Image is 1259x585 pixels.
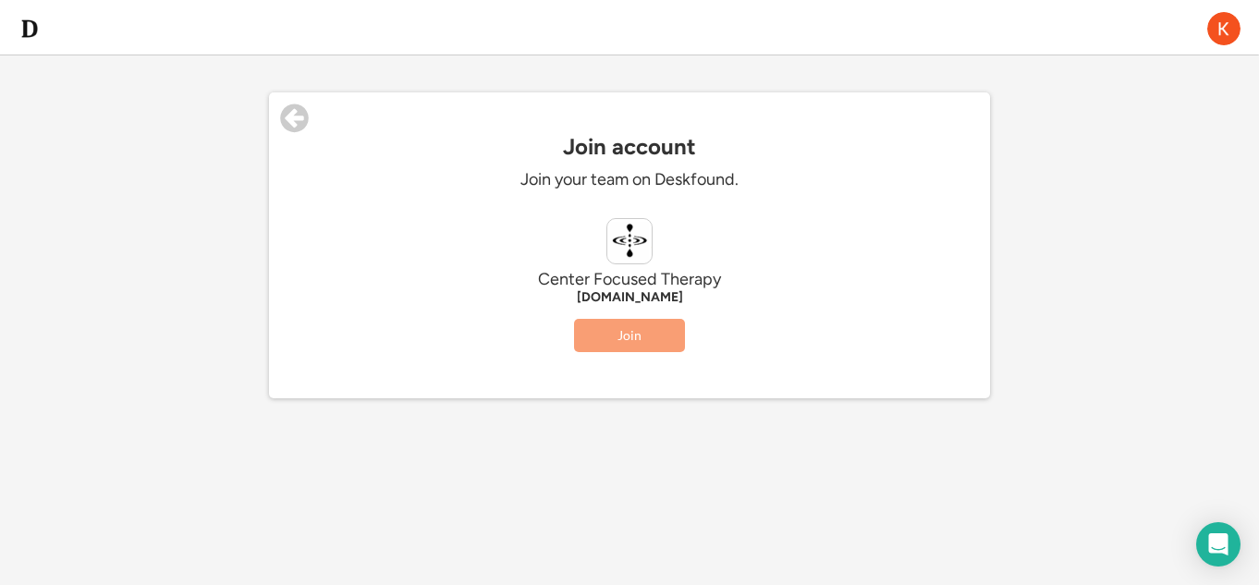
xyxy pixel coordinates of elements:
button: Join [574,319,685,352]
div: [DOMAIN_NAME] [352,290,907,305]
img: ACg8ocIEn2qNOHuZCs9T2u2H69ZNDB_0gqolqtr4WJS9zhIfq0uTrQ=s96-c [1207,12,1241,45]
div: Open Intercom Messenger [1196,522,1241,567]
img: centerfocusedtherapy.com [607,219,652,263]
img: d-whitebg.png [18,18,41,40]
div: Center Focused Therapy [352,269,907,290]
div: Join account [269,134,990,160]
div: Join your team on Deskfound. [352,169,907,190]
